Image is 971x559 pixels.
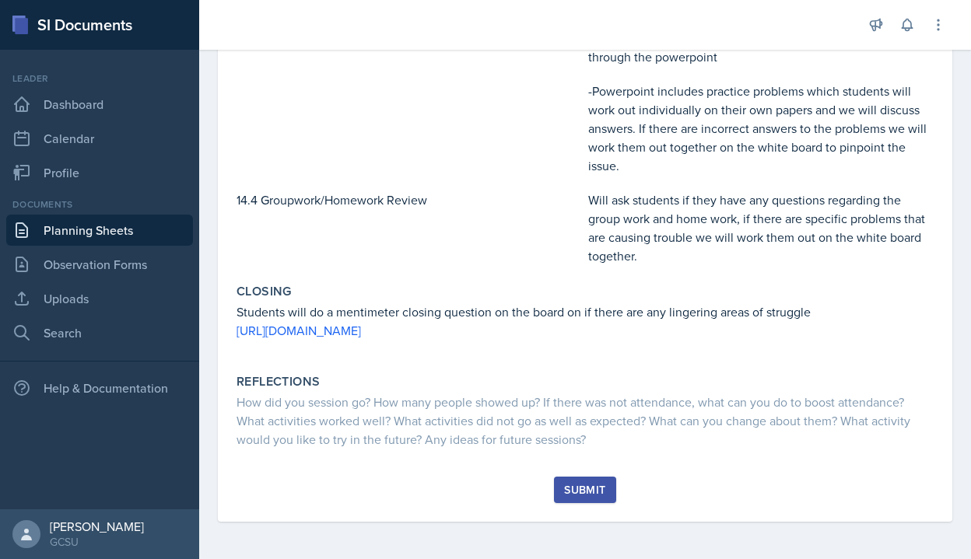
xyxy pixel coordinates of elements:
div: [PERSON_NAME] [50,519,144,534]
label: Reflections [237,374,320,390]
div: Leader [6,72,193,86]
label: Closing [237,284,292,299]
p: 14.4 Groupwork/Homework Review [237,190,582,209]
p: -Powerpoint includes practice problems which students will work out individually on their own pap... [588,82,934,175]
a: Calendar [6,123,193,154]
div: Documents [6,197,193,211]
a: [URL][DOMAIN_NAME] [237,322,361,339]
a: Planning Sheets [6,215,193,246]
div: Help & Documentation [6,372,193,404]
a: Search [6,317,193,348]
div: Submit [564,484,605,496]
a: Observation Forms [6,249,193,280]
div: GCSU [50,534,144,550]
div: How did you session go? How many people showed up? If there was not attendance, what can you do t... [237,393,934,449]
a: Profile [6,157,193,188]
a: Dashboard [6,89,193,120]
p: Will ask students if they have any questions regarding the group work and home work, if there are... [588,190,934,265]
button: Submit [554,477,615,503]
p: Students will do a mentimeter closing question on the board on if there are any lingering areas o... [237,302,934,321]
a: Uploads [6,283,193,314]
